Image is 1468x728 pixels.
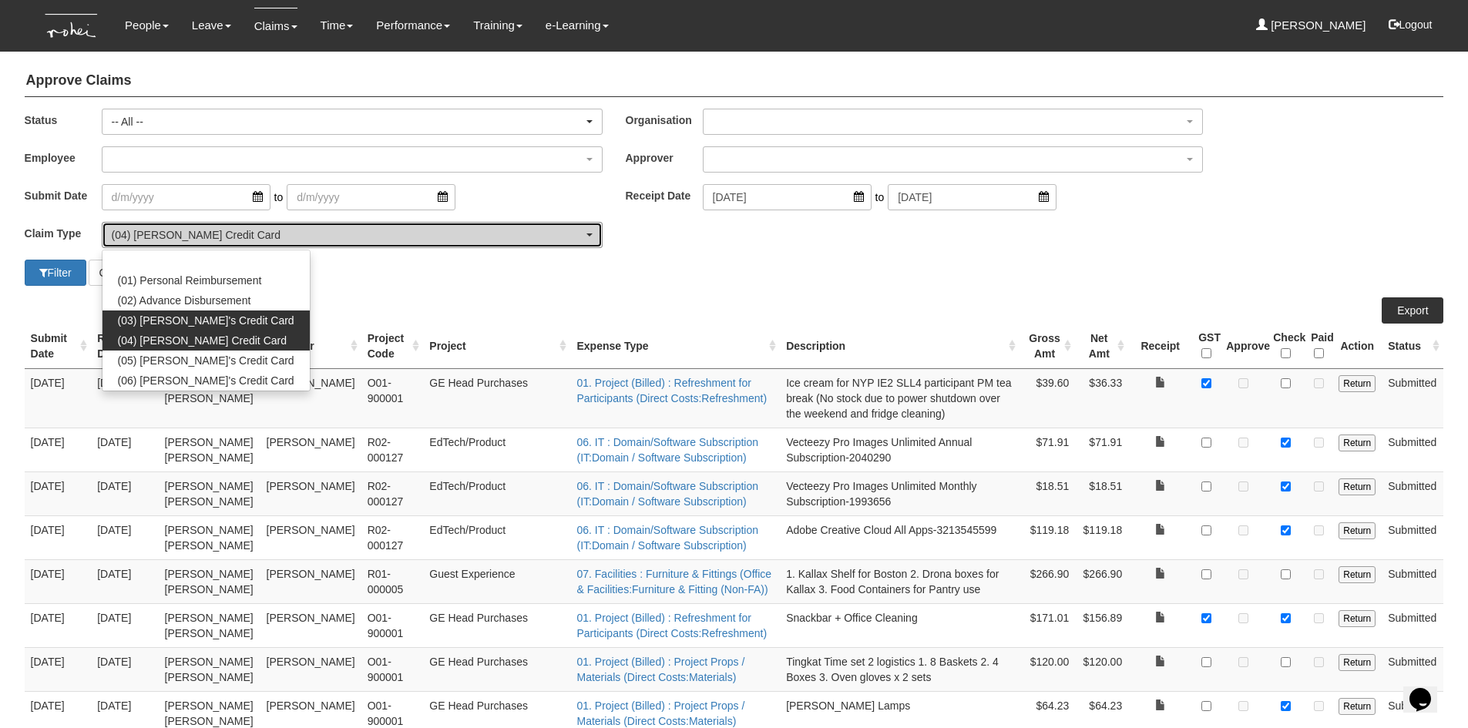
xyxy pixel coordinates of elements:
button: (04) [PERSON_NAME] Credit Card [102,222,603,248]
span: (06) [PERSON_NAME]'s Credit Card [118,373,294,388]
a: Time [321,8,354,43]
a: 01. Project (Billed) : Refreshment for Participants (Direct Costs:Refreshment) [576,377,767,404]
td: $120.00 [1075,647,1128,691]
input: Return [1339,478,1376,495]
td: EdTech/Product [423,428,570,471]
th: Project Code : activate to sort column ascending [361,324,424,369]
td: R02-000127 [361,515,424,559]
th: GST [1192,324,1220,369]
td: [PERSON_NAME] [PERSON_NAME] [159,368,260,428]
td: $39.60 [1020,368,1076,428]
td: Guest Experience [423,559,570,603]
td: Ice cream for NYP IE2 SLL4 participant PM tea break (No stock due to power shutdown over the week... [780,368,1020,428]
td: [PERSON_NAME] [260,515,361,559]
td: [PERSON_NAME] [260,428,361,471]
td: Submitted [1382,471,1443,515]
td: R01-000005 [361,559,424,603]
a: 06. IT : Domain/Software Subscription (IT:Domain / Software Subscription) [576,480,758,508]
td: Submitted [1382,428,1443,471]
td: [DATE] [91,559,158,603]
td: $119.18 [1075,515,1128,559]
td: [PERSON_NAME] [PERSON_NAME] [159,471,260,515]
a: 01. Project (Billed) : Refreshment for Participants (Direct Costs:Refreshment) [576,612,767,639]
td: $18.51 [1020,471,1076,515]
td: $36.33 [1075,368,1128,428]
th: Submit Date : activate to sort column ascending [25,324,92,369]
td: [DATE] [91,515,158,559]
td: GE Head Purchases [423,368,570,428]
td: [PERSON_NAME] [260,603,361,647]
a: Performance [376,8,450,43]
a: Leave [192,8,231,43]
td: Snackbar + Office Cleaning [780,603,1020,647]
td: GE Head Purchases [423,603,570,647]
td: Submitted [1382,515,1443,559]
td: Vecteezy Pro Images Unlimited Monthly Subscription-1993656 [780,471,1020,515]
td: [DATE] [91,471,158,515]
td: [DATE] [25,428,92,471]
label: Approver [626,146,703,169]
th: Action [1332,324,1382,369]
iframe: chat widget [1403,666,1453,713]
input: d/m/yyyy [102,184,270,210]
td: Tingkat Time set 2 logistics 1. 8 Baskets 2. 4 Boxes 3. Oven gloves x 2 sets [780,647,1020,691]
td: $156.89 [1075,603,1128,647]
td: Vecteezy Pro Images Unlimited Annual Subscription-2040290 [780,428,1020,471]
td: EdTech/Product [423,515,570,559]
td: EdTech/Product [423,471,570,515]
td: O01-900001 [361,603,424,647]
span: to [270,184,287,210]
td: [DATE] [91,603,158,647]
label: Organisation [626,109,703,131]
td: $266.90 [1020,559,1076,603]
span: (04) [PERSON_NAME] Credit Card [118,333,287,348]
td: $266.90 [1075,559,1128,603]
td: [DATE] [25,559,92,603]
input: d/m/yyyy [287,184,455,210]
a: People [125,8,169,43]
span: (01) Personal Reimbursement [118,273,262,288]
td: 1. Kallax Shelf for Boston 2. Drona boxes for Kallax 3. Food Containers for Pantry use [780,559,1020,603]
input: d/m/yyyy [888,184,1056,210]
td: [PERSON_NAME] [PERSON_NAME] [159,603,260,647]
td: [DATE] [25,368,92,428]
th: Net Amt : activate to sort column ascending [1075,324,1128,369]
td: Adobe Creative Cloud All Apps-3213545599 [780,515,1020,559]
div: -- All -- [112,114,583,129]
label: Submit Date [25,184,102,206]
input: Return [1339,654,1376,671]
td: [DATE] [25,603,92,647]
h4: Approve Claims [25,65,1444,97]
a: 06. IT : Domain/Software Subscription (IT:Domain / Software Subscription) [576,436,758,464]
th: Expense Type : activate to sort column ascending [570,324,780,369]
a: 01. Project (Billed) : Project Props / Materials (Direct Costs:Materials) [576,656,744,683]
th: Description : activate to sort column ascending [780,324,1020,369]
span: to [872,184,889,210]
a: Training [473,8,522,43]
input: Return [1339,566,1376,583]
th: Status : activate to sort column ascending [1382,324,1443,369]
a: e-Learning [546,8,609,43]
td: Submitted [1382,559,1443,603]
td: [PERSON_NAME] [PERSON_NAME] [159,559,260,603]
th: Receipt [1128,324,1192,369]
td: O01-900001 [361,647,424,691]
td: [DATE] [91,647,158,691]
td: O01-900001 [361,368,424,428]
td: [DATE] [91,368,158,428]
a: [PERSON_NAME] [1256,8,1366,43]
label: Receipt Date [626,184,703,206]
th: Approver : activate to sort column ascending [260,324,361,369]
label: Claim Type [25,222,102,244]
td: [PERSON_NAME] [260,368,361,428]
td: [PERSON_NAME] [PERSON_NAME] [159,647,260,691]
th: Project : activate to sort column ascending [423,324,570,369]
span: (02) Advance Disbursement [118,293,251,308]
td: $171.01 [1020,603,1076,647]
td: [PERSON_NAME] [260,471,361,515]
td: [PERSON_NAME] [260,559,361,603]
td: Submitted [1382,647,1443,691]
input: Return [1339,522,1376,539]
input: d/m/yyyy [703,184,872,210]
a: 06. IT : Domain/Software Subscription (IT:Domain / Software Subscription) [576,524,758,552]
